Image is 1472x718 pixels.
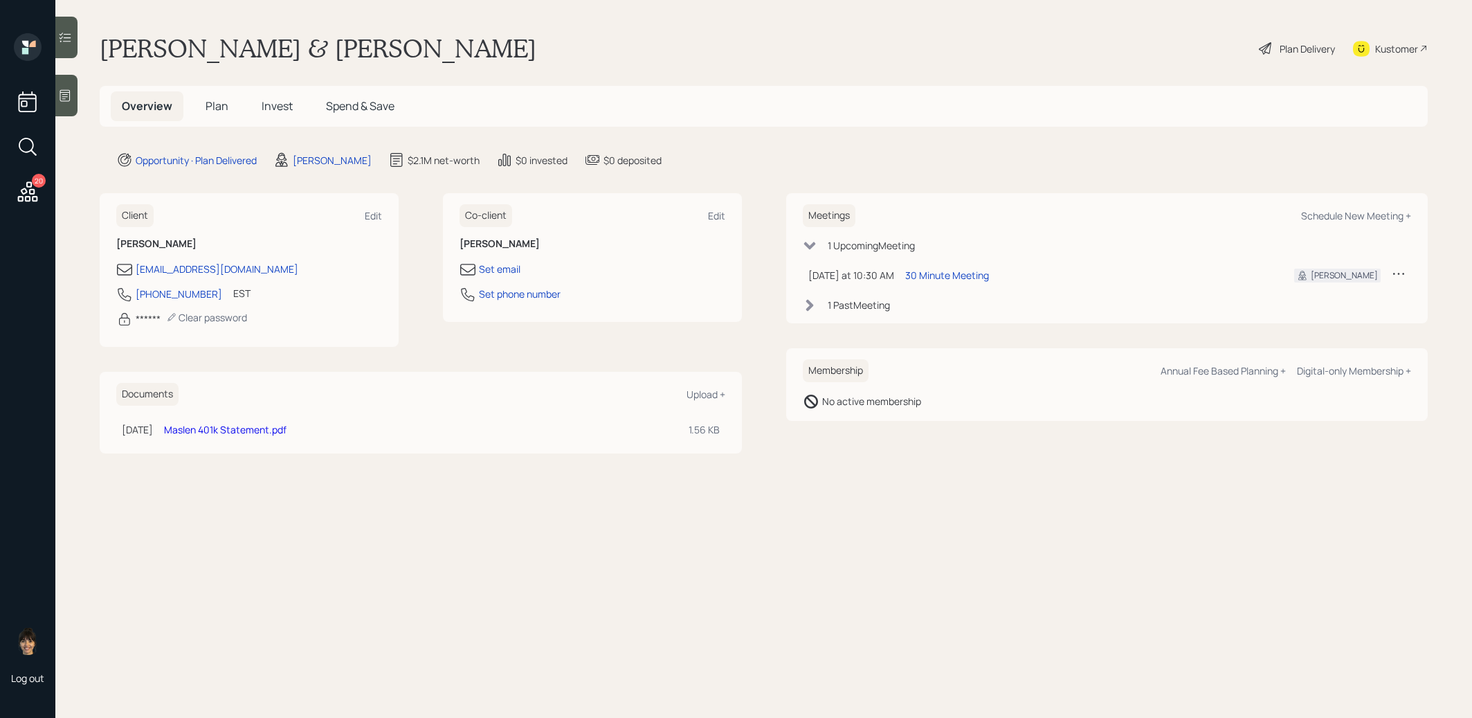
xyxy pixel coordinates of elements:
[14,627,42,655] img: treva-nostdahl-headshot.png
[460,238,725,250] h6: [PERSON_NAME]
[1297,364,1411,377] div: Digital-only Membership +
[828,298,890,312] div: 1 Past Meeting
[326,98,394,114] span: Spend & Save
[516,153,567,168] div: $0 invested
[1375,42,1418,56] div: Kustomer
[164,423,287,436] a: Maslen 401k Statement.pdf
[122,98,172,114] span: Overview
[479,262,520,276] div: Set email
[479,287,561,301] div: Set phone number
[262,98,293,114] span: Invest
[803,359,869,382] h6: Membership
[408,153,480,168] div: $2.1M net-worth
[460,204,512,227] h6: Co-client
[122,422,153,437] div: [DATE]
[116,204,154,227] h6: Client
[136,287,222,301] div: [PHONE_NUMBER]
[905,268,989,282] div: 30 Minute Meeting
[708,209,725,222] div: Edit
[365,209,382,222] div: Edit
[689,422,720,437] div: 1.56 KB
[603,153,662,168] div: $0 deposited
[687,388,725,401] div: Upload +
[11,672,44,685] div: Log out
[1311,269,1378,282] div: [PERSON_NAME]
[233,286,251,300] div: EST
[100,33,536,64] h1: [PERSON_NAME] & [PERSON_NAME]
[32,174,46,188] div: 20
[1161,364,1286,377] div: Annual Fee Based Planning +
[822,394,921,409] div: No active membership
[136,153,257,168] div: Opportunity · Plan Delivered
[136,262,298,276] div: [EMAIL_ADDRESS][DOMAIN_NAME]
[116,238,382,250] h6: [PERSON_NAME]
[1301,209,1411,222] div: Schedule New Meeting +
[116,383,179,406] h6: Documents
[166,311,247,324] div: Clear password
[1280,42,1335,56] div: Plan Delivery
[828,238,915,253] div: 1 Upcoming Meeting
[293,153,372,168] div: [PERSON_NAME]
[206,98,228,114] span: Plan
[803,204,855,227] h6: Meetings
[808,268,894,282] div: [DATE] at 10:30 AM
